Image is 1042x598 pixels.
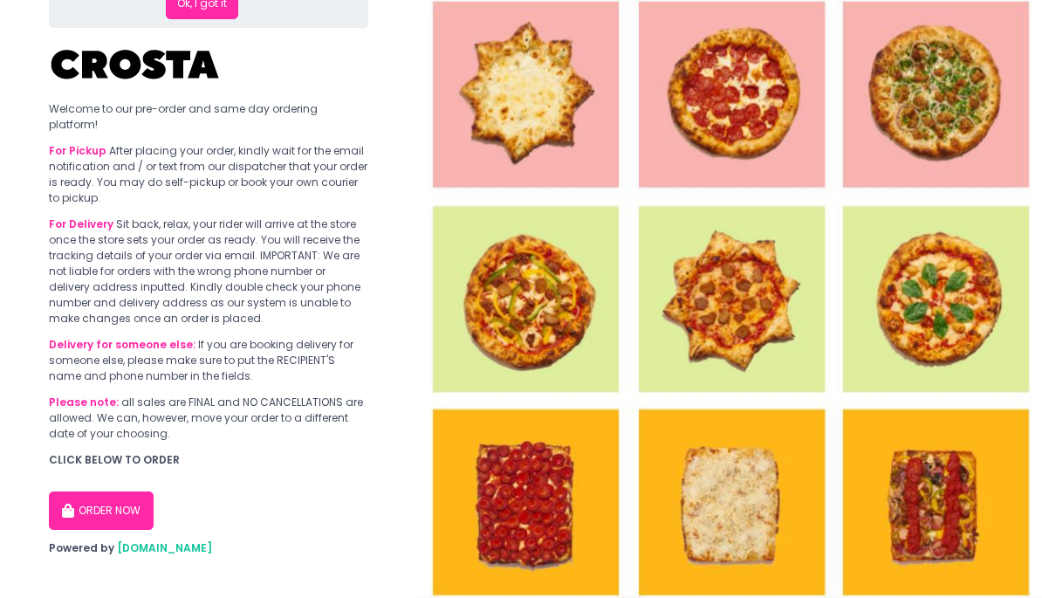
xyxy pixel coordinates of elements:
[49,395,119,409] b: Please note:
[49,143,368,206] div: After placing your order, kindly wait for the email notification and / or text from our dispatche...
[49,452,368,468] div: CLICK BELOW TO ORDER
[49,395,368,442] div: all sales are FINAL and NO CANCELLATIONS are allowed. We can, however, move your order to a diffe...
[117,540,212,555] a: [DOMAIN_NAME]
[49,38,223,91] img: Crosta Pizzeria
[49,337,368,384] div: If you are booking delivery for someone else, please make sure to put the RECIPIENT'S name and ph...
[49,217,368,326] div: Sit back, relax, your rider will arrive at the store once the store sets your order as ready. You...
[49,143,106,158] b: For Pickup
[49,217,113,231] b: For Delivery
[49,101,368,133] div: Welcome to our pre-order and same day ordering platform!
[49,491,154,530] button: ORDER NOW
[49,337,195,352] b: Delivery for someone else:
[49,540,368,556] div: Powered by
